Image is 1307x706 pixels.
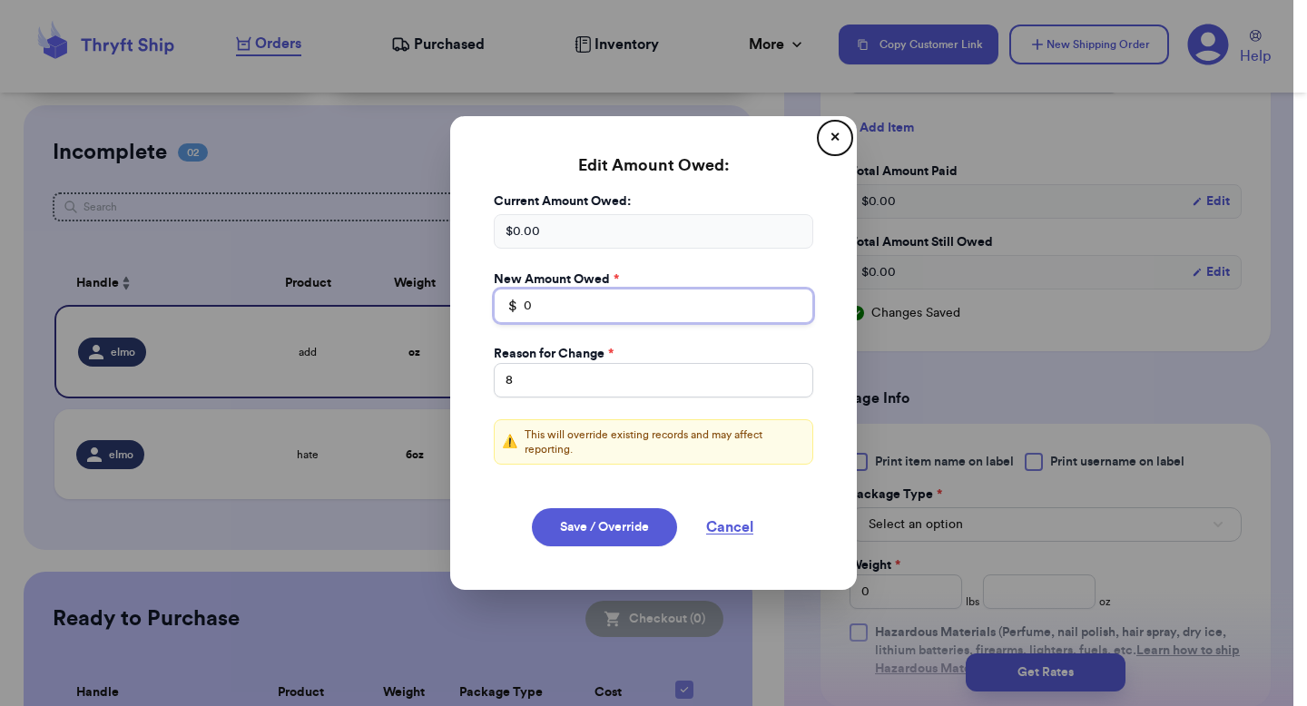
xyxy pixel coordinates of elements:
[494,289,517,323] div: $
[494,270,619,289] label: New Amount Owed
[502,433,517,451] span: ⚠️
[684,508,775,546] button: Cancel
[494,192,813,211] label: Current Amount Owed:
[532,508,677,546] button: Save / Override
[494,214,813,249] div: $ 0.00
[494,289,813,323] input: 0.00
[494,345,614,363] label: Reason for Change
[472,138,835,192] h3: Edit Amount Owed:
[525,427,805,456] p: This will override existing records and may affect reporting.
[494,363,813,397] input: Enter reason for amount change
[821,123,850,152] button: ✕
